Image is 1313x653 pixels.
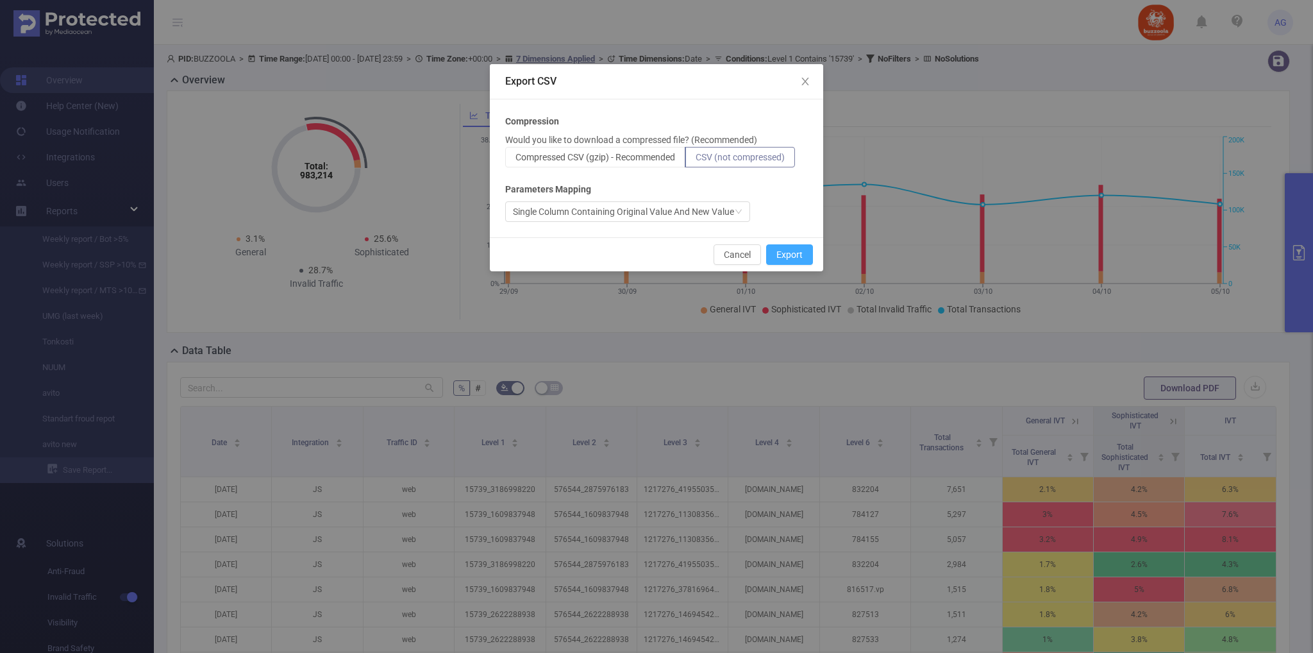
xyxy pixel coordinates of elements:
i: icon: down [735,208,742,217]
button: Export [766,244,813,265]
span: Compressed CSV (gzip) - Recommended [515,152,675,162]
div: Single Column Containing Original Value And New Value [513,202,734,221]
i: icon: close [800,76,810,87]
button: Cancel [714,244,761,265]
div: Export CSV [505,74,808,89]
button: Close [787,64,823,100]
b: Parameters Mapping [505,183,591,196]
p: Would you like to download a compressed file? (Recommended) [505,133,757,147]
span: CSV (not compressed) [696,152,785,162]
b: Compression [505,115,559,128]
